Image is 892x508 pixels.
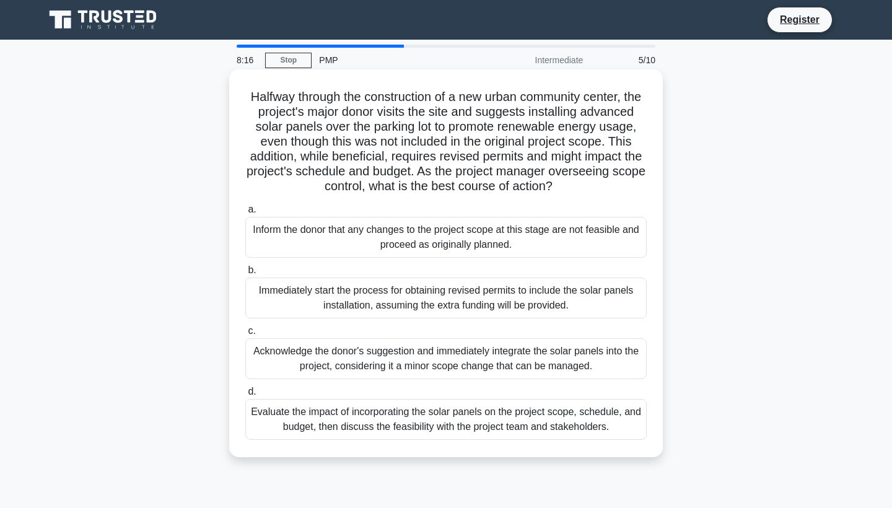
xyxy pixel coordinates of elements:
[248,386,256,396] span: d.
[245,338,647,379] div: Acknowledge the donor's suggestion and immediately integrate the solar panels into the project, c...
[245,278,647,318] div: Immediately start the process for obtaining revised permits to include the solar panels installat...
[248,325,255,336] span: c.
[265,53,312,68] a: Stop
[482,48,590,72] div: Intermediate
[245,399,647,440] div: Evaluate the impact of incorporating the solar panels on the project scope, schedule, and budget,...
[245,217,647,258] div: Inform the donor that any changes to the project scope at this stage are not feasible and proceed...
[244,89,648,195] h5: Halfway through the construction of a new urban community center, the project's major donor visit...
[248,204,256,214] span: a.
[772,12,827,27] a: Register
[248,265,256,275] span: b.
[590,48,663,72] div: 5/10
[229,48,265,72] div: 8:16
[312,48,482,72] div: PMP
